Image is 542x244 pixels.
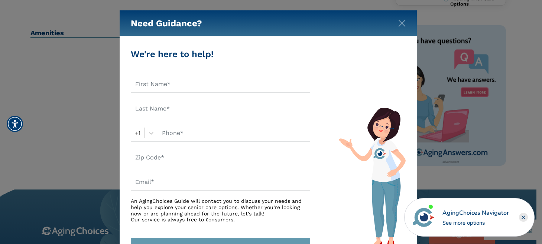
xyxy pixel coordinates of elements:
div: We're here to help! [131,47,310,61]
div: Close [519,213,528,222]
input: Email* [131,174,310,191]
div: An AgingChoices Guide will contact you to discuss your needs and help you explore your senior car... [131,198,310,223]
button: Close [398,18,406,26]
img: modal-close.svg [398,20,406,27]
div: AgingChoices Navigator [442,208,509,217]
input: First Name* [131,76,310,93]
input: Zip Code* [131,149,310,166]
input: Last Name* [131,100,310,117]
div: See more options [442,219,509,227]
h5: Need Guidance? [131,10,202,36]
div: Accessibility Menu [7,116,23,132]
input: Phone* [158,125,310,142]
img: avatar [411,205,436,230]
